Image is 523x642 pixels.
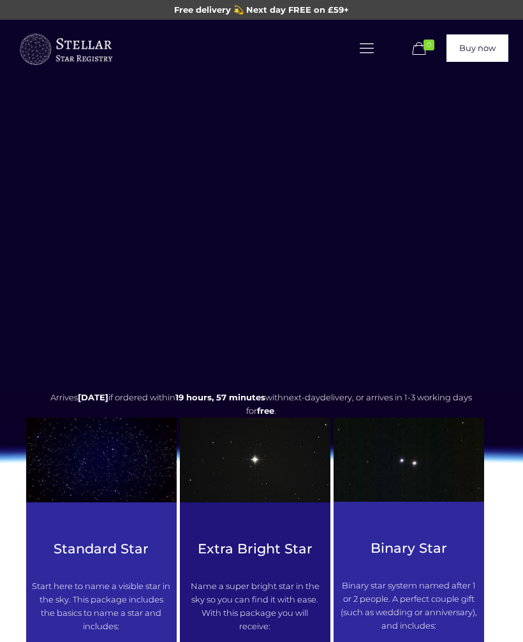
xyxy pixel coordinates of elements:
span: 0 [424,40,434,50]
img: buyastar-logo-transparent [18,31,114,69]
span: next-day [283,392,320,402]
h3: Binary Star [339,540,478,556]
span: Arrives if ordered within with delivery, or arrives in 1-3 working days for . [50,392,472,416]
h3: Standard Star [32,541,170,557]
span: 19 hours, 57 minutes [175,392,265,402]
img: 1 [26,418,177,502]
p: Binary star system named after 1 or 2 people. A perfect couple gift (such as wedding or anniversa... [339,579,478,632]
span: Free delivery 💫 Next day FREE on £59+ [174,4,349,15]
a: Buy a Star [18,20,114,77]
img: Winnecke_4 [334,418,484,502]
img: betelgeuse-star-987396640-afd328ff2f774d769c56ed59ca336eb4 [180,418,330,502]
a: Buy now [446,34,508,62]
span: [DATE] [78,392,108,402]
p: Start here to name a visible star in the sky. This package includes the basics to name a star and... [32,580,170,633]
p: Name a super bright star in the sky so you can find it with ease. With this package you will rece... [186,580,324,633]
b: free [257,405,274,416]
h3: Extra Bright Star [186,541,324,557]
a: 0 [409,41,440,57]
